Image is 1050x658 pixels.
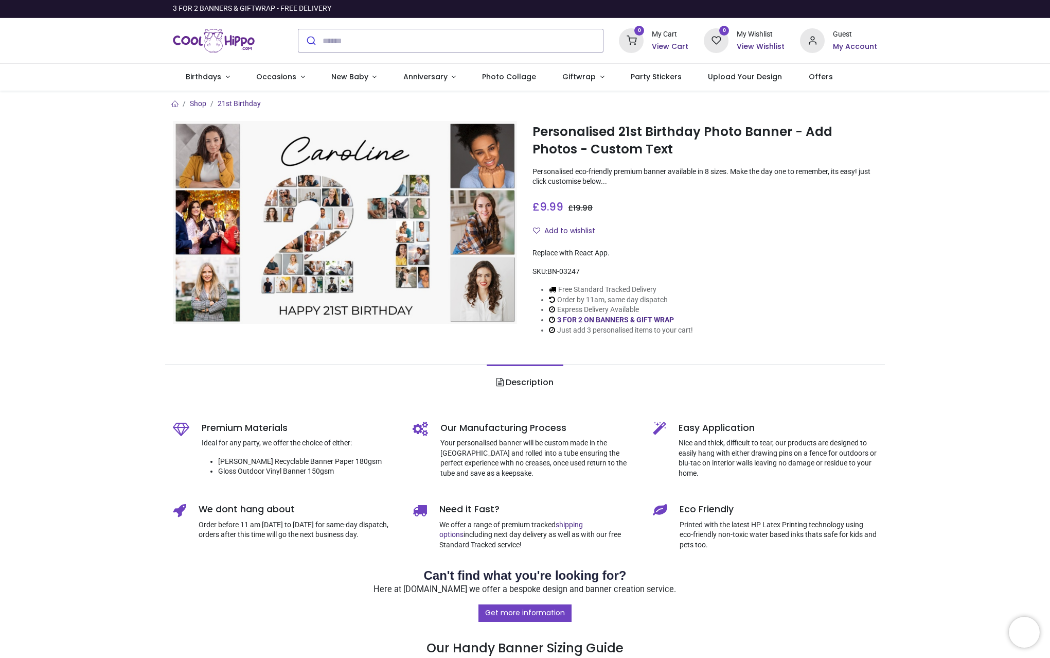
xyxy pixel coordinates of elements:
[652,42,688,52] a: View Cart
[173,64,243,91] a: Birthdays
[439,503,637,516] h5: Need it Fast?
[549,305,693,315] li: Express Delivery Available
[173,604,878,657] h3: Our Handy Banner Sizing Guide
[661,4,877,14] iframe: Customer reviews powered by Trustpilot
[318,64,390,91] a: New Baby
[331,72,368,82] span: New Baby
[568,203,593,213] span: £
[439,520,637,550] p: We offer a range of premium tracked including next day delivery as well as with our free Standard...
[532,199,563,214] span: £
[631,72,682,82] span: Party Stickers
[532,123,877,159] h1: Personalised 21st Birthday Photo Banner - Add Photos - Custom Text
[549,295,693,305] li: Order by 11am, same day dispatch
[547,267,580,275] span: BN-03247
[704,36,728,44] a: 0
[173,121,518,324] img: Personalised 21st Birthday Photo Banner - Add Photos - Custom Text
[186,72,221,82] span: Birthdays
[218,457,398,467] li: [PERSON_NAME] Recyclable Banner Paper 180gsm
[173,584,878,596] p: Here at [DOMAIN_NAME] we offer a bespoke design and banner creation service.
[403,72,448,82] span: Anniversary
[218,466,398,477] li: Gloss Outdoor Vinyl Banner 150gsm
[440,438,637,478] p: Your personalised banner will be custom made in the [GEOGRAPHIC_DATA] and rolled into a tube ensu...
[619,36,644,44] a: 0
[256,72,296,82] span: Occasions
[679,438,878,478] p: Nice and thick, difficult to tear, our products are designed to easily hang with either drawing p...
[549,285,693,295] li: Free Standard Tracked Delivery
[562,72,596,82] span: Giftwrap
[708,72,782,82] span: Upload Your Design
[680,520,878,550] p: Printed with the latest HP Latex Printing technology using eco-friendly non-toxic water based ink...
[173,4,331,14] div: 3 FOR 2 BANNERS & GIFTWRAP - FREE DELIVERY
[737,29,785,40] div: My Wishlist
[809,72,833,82] span: Offers
[833,42,877,52] a: My Account
[719,26,729,36] sup: 0
[532,222,604,240] button: Add to wishlistAdd to wishlist
[478,604,572,622] a: Get more information
[679,422,878,435] h5: Easy Application
[298,29,323,52] button: Submit
[190,99,206,108] a: Shop
[833,29,877,40] div: Guest
[533,227,540,234] i: Add to wishlist
[737,42,785,52] a: View Wishlist
[218,99,261,108] a: 21st Birthday
[173,26,255,55] img: Cool Hippo
[532,248,877,258] div: Replace with React App.
[549,64,618,91] a: Giftwrap
[573,203,593,213] span: 19.98
[243,64,318,91] a: Occasions
[173,567,878,584] h2: Can't find what you're looking for?
[173,26,255,55] a: Logo of Cool Hippo
[482,72,536,82] span: Photo Collage
[652,29,688,40] div: My Cart
[549,325,693,336] li: Just add 3 personalised items to your cart!
[199,520,398,540] p: Order before 11 am [DATE] to [DATE] for same-day dispatch, orders after this time will go the nex...
[557,316,674,324] a: 3 FOR 2 ON BANNERS & GIFT WRAP
[487,365,563,401] a: Description
[532,267,877,277] div: SKU:
[390,64,469,91] a: Anniversary
[680,503,878,516] h5: Eco Friendly
[202,422,398,435] h5: Premium Materials
[199,503,398,516] h5: We dont hang about
[634,26,644,36] sup: 0
[202,438,398,448] p: Ideal for any party, we offer the choice of either:
[1009,617,1040,648] iframe: Brevo live chat
[540,199,563,214] span: 9.99
[532,167,877,187] p: Personalised eco-friendly premium banner available in 8 sizes. Make the day one to remember, its ...
[440,422,637,435] h5: Our Manufacturing Process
